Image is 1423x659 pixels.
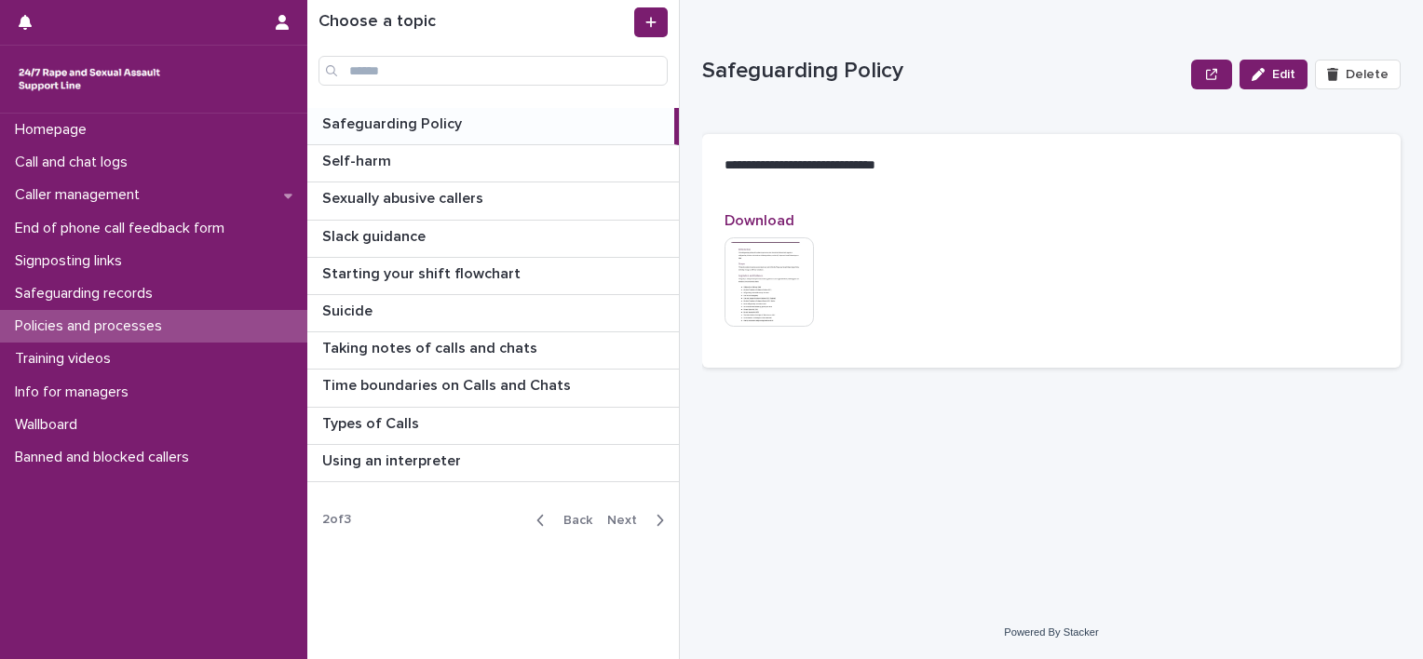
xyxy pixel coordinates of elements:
[7,186,155,204] p: Caller management
[1272,68,1295,81] span: Edit
[725,213,794,228] span: Download
[702,58,1184,85] p: Safeguarding Policy
[1315,60,1401,89] button: Delete
[318,12,630,33] h1: Choose a topic
[307,497,366,543] p: 2 of 3
[307,445,679,482] a: Using an interpreterUsing an interpreter
[600,512,679,529] button: Next
[322,411,423,433] p: Types of Calls
[7,416,92,434] p: Wallboard
[307,258,679,295] a: Starting your shift flowchartStarting your shift flowchart
[7,350,126,368] p: Training videos
[7,383,143,401] p: Info for managers
[307,108,679,145] a: Safeguarding PolicySafeguarding Policy
[322,149,395,170] p: Self-harm
[322,336,541,357] p: Taking notes of calls and chats
[322,373,575,395] p: Time boundaries on Calls and Chats
[7,285,168,303] p: Safeguarding records
[322,299,376,320] p: Suicide
[7,317,177,335] p: Policies and processes
[307,332,679,370] a: Taking notes of calls and chatsTaking notes of calls and chats
[322,112,466,133] p: Safeguarding Policy
[15,61,164,98] img: rhQMoQhaT3yELyF149Cw
[7,220,239,237] p: End of phone call feedback form
[607,514,648,527] span: Next
[318,56,668,86] input: Search
[307,408,679,445] a: Types of CallsTypes of Calls
[7,154,142,171] p: Call and chat logs
[307,370,679,407] a: Time boundaries on Calls and ChatsTime boundaries on Calls and Chats
[7,449,204,466] p: Banned and blocked callers
[552,514,592,527] span: Back
[7,252,137,270] p: Signposting links
[1004,626,1098,638] a: Powered By Stacker
[322,262,524,283] p: Starting your shift flowchart
[307,295,679,332] a: SuicideSuicide
[522,512,600,529] button: Back
[1240,60,1308,89] button: Edit
[322,224,429,246] p: Slack guidance
[322,449,465,470] p: Using an interpreter
[307,221,679,258] a: Slack guidanceSlack guidance
[7,121,102,139] p: Homepage
[322,186,487,208] p: Sexually abusive callers
[307,145,679,182] a: Self-harmSelf-harm
[307,182,679,220] a: Sexually abusive callersSexually abusive callers
[1346,68,1389,81] span: Delete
